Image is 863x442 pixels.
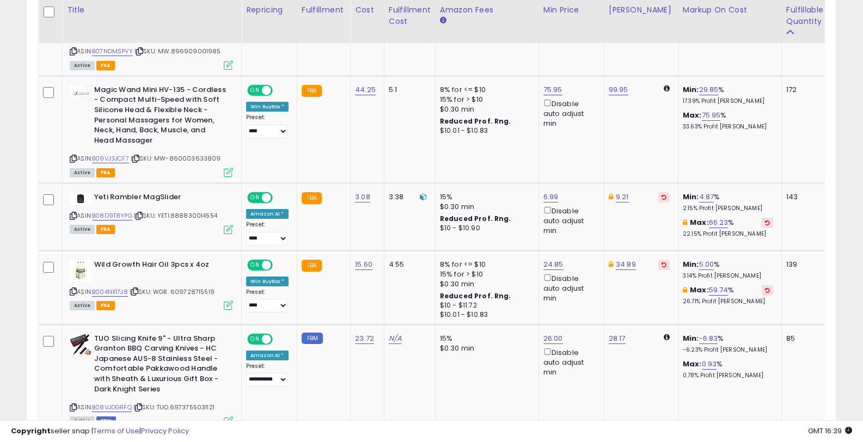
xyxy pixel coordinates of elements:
[699,259,714,270] a: 5.00
[302,260,322,272] small: FBA
[440,202,530,212] div: $0.30 min
[93,426,139,436] a: Terms of Use
[96,225,115,234] span: FBA
[543,346,596,378] div: Disable auto adjust min
[683,334,773,354] div: %
[94,85,227,148] b: Magic Wand Mini HV-135 - Cordless - Compact Multi-Speed with Soft Silicone Head & Flexible Neck -...
[92,47,133,56] a: B07NDMSPVY
[683,192,773,212] div: %
[683,259,699,269] b: Min:
[709,217,729,228] a: 66.23
[70,192,91,205] img: 31AoUDivCWL._SL40_.jpg
[683,346,773,354] p: -6.23% Profit [PERSON_NAME]
[683,205,773,212] p: 2.15% Profit [PERSON_NAME]
[389,85,427,95] div: 5.1
[389,260,427,269] div: 4.55
[440,4,534,16] div: Amazon Fees
[96,301,115,310] span: FBA
[92,154,129,163] a: B09VJ3JCF7
[440,301,530,310] div: $10 - $11.72
[440,192,530,202] div: 15%
[609,333,626,344] a: 28.17
[246,4,292,16] div: Repricing
[246,363,289,387] div: Preset:
[246,221,289,245] div: Preset:
[786,85,820,95] div: 172
[92,211,132,220] a: B08D9T8YPG
[389,192,427,202] div: 3.38
[683,333,699,343] b: Min:
[70,85,91,101] img: 21geLEI-gWL._SL40_.jpg
[440,343,530,353] div: $0.30 min
[683,110,702,120] b: Max:
[389,4,431,27] div: Fulfillment Cost
[786,260,820,269] div: 139
[440,269,530,279] div: 15% for > $10
[440,105,530,114] div: $0.30 min
[609,84,628,95] a: 99.95
[134,211,217,220] span: | SKU: YETI.888830014554
[683,285,773,305] div: %
[355,4,380,16] div: Cost
[543,97,596,129] div: Disable auto adjust min
[271,260,289,269] span: OFF
[683,359,702,369] b: Max:
[130,287,215,296] span: | SKU: WGR. 609728715519
[683,298,773,305] p: 26.71% Profit [PERSON_NAME]
[440,214,511,223] b: Reduced Prof. Rng.
[94,192,227,205] b: Yeti Rambler MagSlider
[246,209,289,219] div: Amazon AI *
[683,192,699,202] b: Min:
[355,192,370,202] a: 3.08
[70,225,95,234] span: All listings currently available for purchase on Amazon
[271,193,289,202] span: OFF
[786,334,820,343] div: 85
[683,372,773,379] p: 0.78% Profit [PERSON_NAME]
[440,224,530,233] div: $10 - $10.90
[543,192,559,202] a: 6.99
[609,4,674,16] div: [PERSON_NAME]
[302,85,322,97] small: FBA
[702,110,721,121] a: 75.95
[683,85,773,105] div: %
[355,333,374,344] a: 23.72
[96,61,115,70] span: FBA
[67,4,237,16] div: Title
[702,359,717,370] a: 0.93
[96,168,115,177] span: FBA
[11,426,189,437] div: seller snap | |
[389,333,402,344] a: N/A
[11,426,51,436] strong: Copyright
[70,85,233,176] div: ASIN:
[141,426,189,436] a: Privacy Policy
[248,334,262,343] span: ON
[246,114,289,138] div: Preset:
[690,285,709,295] b: Max:
[355,259,372,270] a: 15.60
[683,110,773,131] div: %
[683,123,773,131] p: 33.63% Profit [PERSON_NAME]
[616,192,629,202] a: 9.21
[70,192,233,233] div: ASIN:
[440,334,530,343] div: 15%
[246,351,289,360] div: Amazon AI *
[302,192,322,204] small: FBA
[440,126,530,136] div: $10.01 - $10.83
[440,310,530,320] div: $10.01 - $10.83
[134,47,221,56] span: | SKU: MW.896909001985
[131,154,221,163] span: | SKU: MW-860003633809
[683,359,773,379] div: %
[683,230,773,238] p: 22.15% Profit [PERSON_NAME]
[271,334,289,343] span: OFF
[271,85,289,95] span: OFF
[440,116,511,126] b: Reduced Prof. Rng.
[70,334,91,355] img: 41cbElPaa3L._SL40_.jpg
[683,260,773,280] div: %
[70,301,95,310] span: All listings currently available for purchase on Amazon
[699,84,719,95] a: 29.85
[543,272,596,304] div: Disable auto adjust min
[709,285,729,296] a: 59.74
[246,102,289,112] div: Win BuyBox *
[302,333,323,344] small: FBM
[616,259,636,270] a: 34.89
